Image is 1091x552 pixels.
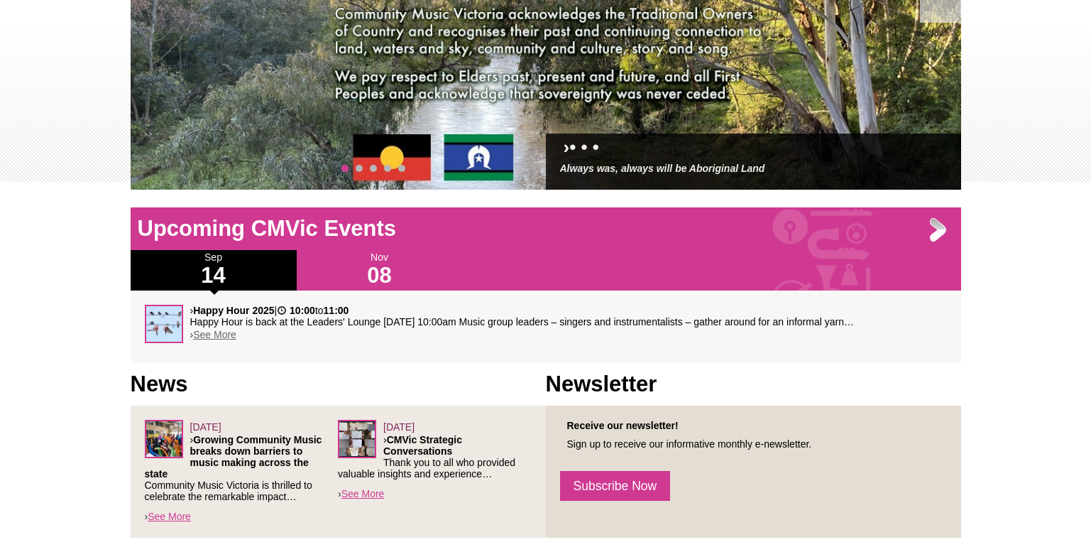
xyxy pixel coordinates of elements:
[560,141,947,161] h2: ›
[567,420,679,431] strong: Receive our newsletter!
[338,420,532,501] div: ›
[297,250,463,291] div: Nov
[190,305,947,328] p: › | to Happy Hour is back at the Leaders' Lounge [DATE] 10:00am Music group leaders – singers and...
[297,264,463,287] h1: 08
[546,370,961,399] h1: Newsletter
[145,420,339,524] div: ›
[145,434,322,480] strong: Growing Community Music breaks down barriers to music making across the state
[145,434,339,502] p: › Community Music Victoria is thrilled to celebrate the remarkable impact…
[193,329,236,340] a: See More
[131,370,546,399] h1: News
[290,305,315,316] strong: 10:00
[324,305,349,316] strong: 11:00
[341,488,385,499] a: See More
[145,420,183,458] img: Screenshot_2025-06-03_at_4.38.34%E2%80%AFPM.png
[145,305,947,349] div: ›
[145,305,183,343] img: Happy_Hour_sq.jpg
[193,305,274,316] strong: Happy Hour 2025
[338,420,376,458] img: Leaders-Forum_sq.png
[148,511,191,522] a: See More
[383,421,415,433] span: [DATE]
[383,434,462,457] strong: CMVic Strategic Conversations
[190,421,221,433] span: [DATE]
[131,250,297,291] div: Sep
[560,438,947,450] p: Sign up to receive our informative monthly e-newsletter.
[338,434,532,480] p: › Thank you to all who provided valuable insights and experience…
[131,264,297,287] h1: 14
[569,136,599,158] a: • • •
[560,471,671,501] a: Subscribe Now
[560,163,765,174] a: Always was, always will be Aboriginal Land
[131,215,961,243] h1: Upcoming CMVic Events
